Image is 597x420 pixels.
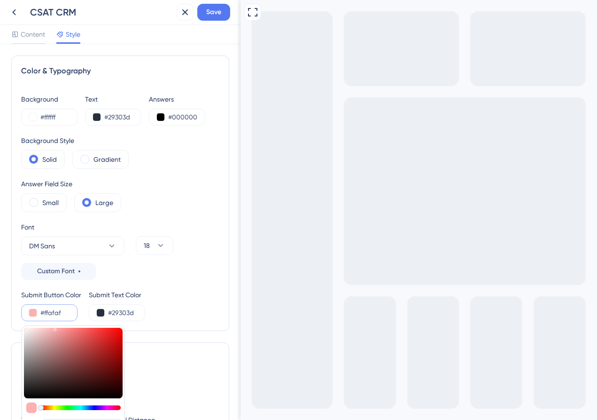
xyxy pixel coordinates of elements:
[21,178,121,190] div: Answer Field Size
[21,237,124,255] button: DM Sans
[85,94,141,105] div: Text
[144,240,150,251] span: 18
[37,266,75,277] span: Custom Font
[21,65,219,77] div: Color & Typography
[216,8,227,19] div: Close survey
[66,29,80,40] span: Style
[89,289,145,301] div: Submit Text Color
[30,6,173,19] div: CSAT CRM
[21,222,124,233] div: Font
[70,57,165,67] div: Number rating from 1 to 5
[70,73,118,81] div: Pouco satisfeito
[11,24,227,50] div: Em uma escala de 1 a 5, quão satisfeito(a) você está com o CRM Cockpit?
[21,352,219,364] div: Survey Modal
[95,197,113,208] label: Large
[29,240,55,252] span: DM Sans
[21,386,124,405] button: Bottom Right
[23,8,34,19] div: Go to Question 2
[149,94,205,105] div: Answers
[136,236,173,255] button: 18
[134,57,145,67] button: Rate 5
[21,289,81,301] div: Submit Button Color
[21,29,45,40] span: Content
[42,154,57,165] label: Solid
[112,8,124,19] span: Question 1 / 3
[101,57,112,67] button: Rate 2
[206,7,221,18] span: Save
[93,154,121,165] label: Gradient
[123,57,134,67] button: Rate 4
[112,57,123,67] button: Rate 3
[90,57,101,67] button: Rate 1
[21,135,129,146] div: Background Style
[21,94,78,105] div: Background
[197,4,230,21] button: Save
[21,371,219,382] div: Position
[117,73,165,81] div: Muito satisfeito
[21,263,96,280] button: Custom Font
[42,197,59,208] label: Small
